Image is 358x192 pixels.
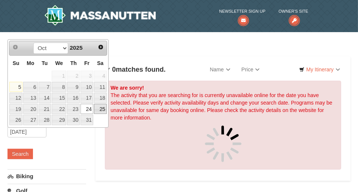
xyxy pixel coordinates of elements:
a: 20 [23,104,37,114]
span: Tuesday [42,60,48,66]
a: 26 [9,115,22,125]
a: 9 [67,82,80,92]
a: 19 [9,104,22,114]
a: My Itinerary [294,64,345,75]
span: 1 [52,71,66,81]
span: Prev [12,44,18,50]
span: Wednesday [55,60,63,66]
a: 30 [67,115,80,125]
a: 10 [81,82,93,92]
span: Thursday [70,60,77,66]
a: 28 [39,115,51,125]
a: 17 [81,93,93,103]
span: Owner's Site [279,7,308,15]
span: 4 [94,71,107,81]
span: 2 [67,71,80,81]
div: The activity that you are searching for is currently unavailable online for the date you have sel... [105,81,341,170]
img: Massanutten Resort Logo [44,5,156,26]
a: Price [236,62,266,77]
a: 29 [52,115,66,125]
a: 12 [9,93,22,103]
span: Saturday [97,60,103,66]
span: Monday [27,60,34,66]
img: spinner.gif [204,125,242,162]
a: 16 [67,93,80,103]
a: 13 [23,93,37,103]
button: Search [7,149,33,159]
a: 21 [39,104,51,114]
a: Biking [7,169,86,183]
a: Owner's Site [279,7,308,23]
span: Newsletter Sign Up [219,7,265,15]
span: Friday [84,60,89,66]
a: Newsletter Sign Up [219,7,265,23]
a: 18 [94,93,107,103]
a: 5 [9,82,22,92]
span: 0 [112,66,116,73]
a: 31 [81,115,93,125]
a: 14 [39,93,51,103]
a: 7 [39,82,51,92]
a: 6 [23,82,37,92]
strong: We are sorry! [110,85,144,91]
a: 27 [23,115,37,125]
a: 15 [52,93,66,103]
a: Next [95,42,106,52]
h4: matches found. [105,66,166,73]
a: 24 [81,104,93,114]
a: 25 [94,104,107,114]
a: Massanutten Resort [44,5,156,26]
span: 2025 [70,44,82,51]
a: Prev [10,42,21,52]
a: 22 [52,104,66,114]
a: 23 [67,104,80,114]
a: 11 [94,82,107,92]
span: Next [98,44,104,50]
a: 8 [52,82,66,92]
span: 3 [81,71,93,81]
span: Sunday [13,60,19,66]
a: Name [204,62,236,77]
